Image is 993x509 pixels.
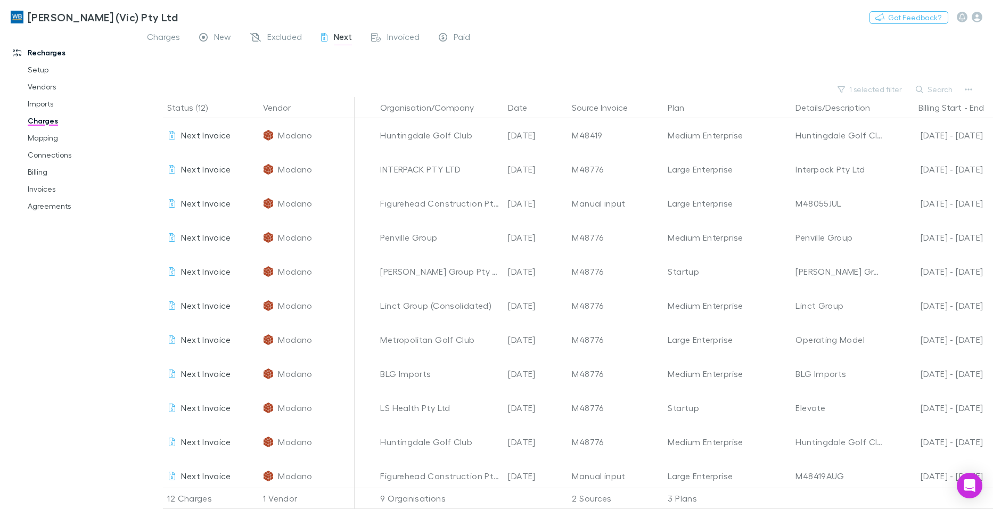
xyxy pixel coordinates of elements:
div: Open Intercom Messenger [957,473,982,498]
button: Organisation/Company [380,97,487,118]
div: Medium Enterprise [668,425,787,459]
div: M48776 [572,289,659,323]
div: [DATE] [504,357,568,391]
div: Huntingdale Golf Club [380,425,499,459]
div: M48055JUL [795,186,883,220]
div: [DATE] [504,220,568,254]
div: [DATE] - [DATE] [891,152,983,186]
div: [DATE] [504,323,568,357]
span: Next [334,31,352,45]
h3: [PERSON_NAME] (Vic) Pty Ltd [28,11,178,23]
img: Modano's Logo [263,198,274,209]
img: Modano's Logo [263,164,274,175]
div: [DATE] [504,289,568,323]
button: Vendor [263,97,303,118]
div: Huntingdale Golf Club [795,118,883,152]
div: M48419 [572,118,659,152]
button: Plan [668,97,697,118]
div: [DATE] [504,254,568,289]
img: Modano's Logo [263,368,274,379]
a: Billing [17,163,143,180]
span: Modano [278,220,312,254]
div: Huntingdale Golf Club [795,425,883,459]
div: Medium Enterprise [668,357,787,391]
button: Date [508,97,540,118]
div: 1 Vendor [259,488,355,509]
span: Modano [278,391,312,425]
div: 2 Sources [568,488,663,509]
div: BLG Imports [380,357,499,391]
div: [DATE] [504,391,568,425]
div: M48776 [572,323,659,357]
span: Modano [278,289,312,323]
span: Next Invoice [181,334,231,344]
div: Large Enterprise [668,459,787,493]
div: [DATE] [504,118,568,152]
span: Modano [278,357,312,391]
div: Linct Group (Consolidated) [380,289,499,323]
span: Paid [454,31,470,45]
div: [DATE] - [DATE] [891,357,983,391]
div: M48419AUG [795,459,883,493]
a: Invoices [17,180,143,198]
img: Modano's Logo [263,266,274,277]
img: William Buck (Vic) Pty Ltd's Logo [11,11,23,23]
div: Medium Enterprise [668,118,787,152]
div: INTERPACK PTY LTD [380,152,499,186]
div: Figurehead Construction Pty Ltd [380,459,499,493]
div: M48776 [572,357,659,391]
img: Modano's Logo [263,130,274,141]
span: Modano [278,459,312,493]
div: Penville Group [795,220,883,254]
div: [PERSON_NAME] Group Pty Ltd [795,254,883,289]
div: Linct Group [795,289,883,323]
button: Status (12) [167,97,220,118]
div: LS Health Pty Ltd [380,391,499,425]
a: Mapping [17,129,143,146]
div: M48776 [572,152,659,186]
span: New [214,31,231,45]
div: [DATE] - [DATE] [891,459,983,493]
div: [PERSON_NAME] Group Pty Ltd [380,254,499,289]
a: Setup [17,61,143,78]
div: 3 Plans [663,488,791,509]
span: Next Invoice [181,198,231,208]
a: Charges [17,112,143,129]
div: Elevate [795,391,883,425]
span: Next Invoice [181,164,231,174]
img: Modano's Logo [263,300,274,311]
a: Imports [17,95,143,112]
button: Source Invoice [572,97,641,118]
div: Large Enterprise [668,186,787,220]
div: Medium Enterprise [668,220,787,254]
span: Next Invoice [181,232,231,242]
div: Manual input [572,459,659,493]
span: Next Invoice [181,437,231,447]
span: Next Invoice [181,368,231,379]
button: Search [910,83,959,96]
button: 1 selected filter [832,83,908,96]
div: M48776 [572,254,659,289]
div: Penville Group [380,220,499,254]
div: [DATE] - [DATE] [891,391,983,425]
div: Interpack Pty Ltd [795,152,883,186]
span: Next Invoice [181,471,231,481]
div: [DATE] - [DATE] [891,289,983,323]
div: 12 Charges [163,488,259,509]
div: Figurehead Construction Pty Ltd [380,186,499,220]
div: Metropolitan Golf Club [380,323,499,357]
div: [DATE] - [DATE] [891,323,983,357]
img: Modano's Logo [263,232,274,243]
div: Operating Model [795,323,883,357]
a: Agreements [17,198,143,215]
span: Modano [278,254,312,289]
div: BLG Imports [795,357,883,391]
div: [DATE] [504,186,568,220]
span: Modano [278,118,312,152]
img: Modano's Logo [263,471,274,481]
span: Next Invoice [181,130,231,140]
span: Excluded [267,31,302,45]
span: Next Invoice [181,266,231,276]
button: End [970,97,984,118]
span: Modano [278,152,312,186]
